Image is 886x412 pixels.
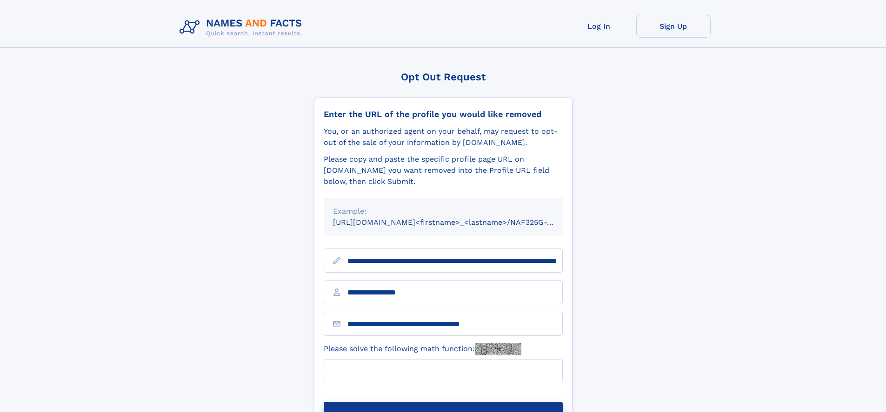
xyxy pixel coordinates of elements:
[562,15,636,38] a: Log In
[324,343,521,355] label: Please solve the following math function:
[176,15,310,40] img: Logo Names and Facts
[314,71,573,83] div: Opt Out Request
[324,126,563,148] div: You, or an authorized agent on your behalf, may request to opt-out of the sale of your informatio...
[636,15,711,38] a: Sign Up
[324,154,563,187] div: Please copy and paste the specific profile page URL on [DOMAIN_NAME] you want removed into the Pr...
[333,218,580,227] small: [URL][DOMAIN_NAME]<firstname>_<lastname>/NAF325G-xxxxxxxx
[324,109,563,119] div: Enter the URL of the profile you would like removed
[333,206,553,217] div: Example:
